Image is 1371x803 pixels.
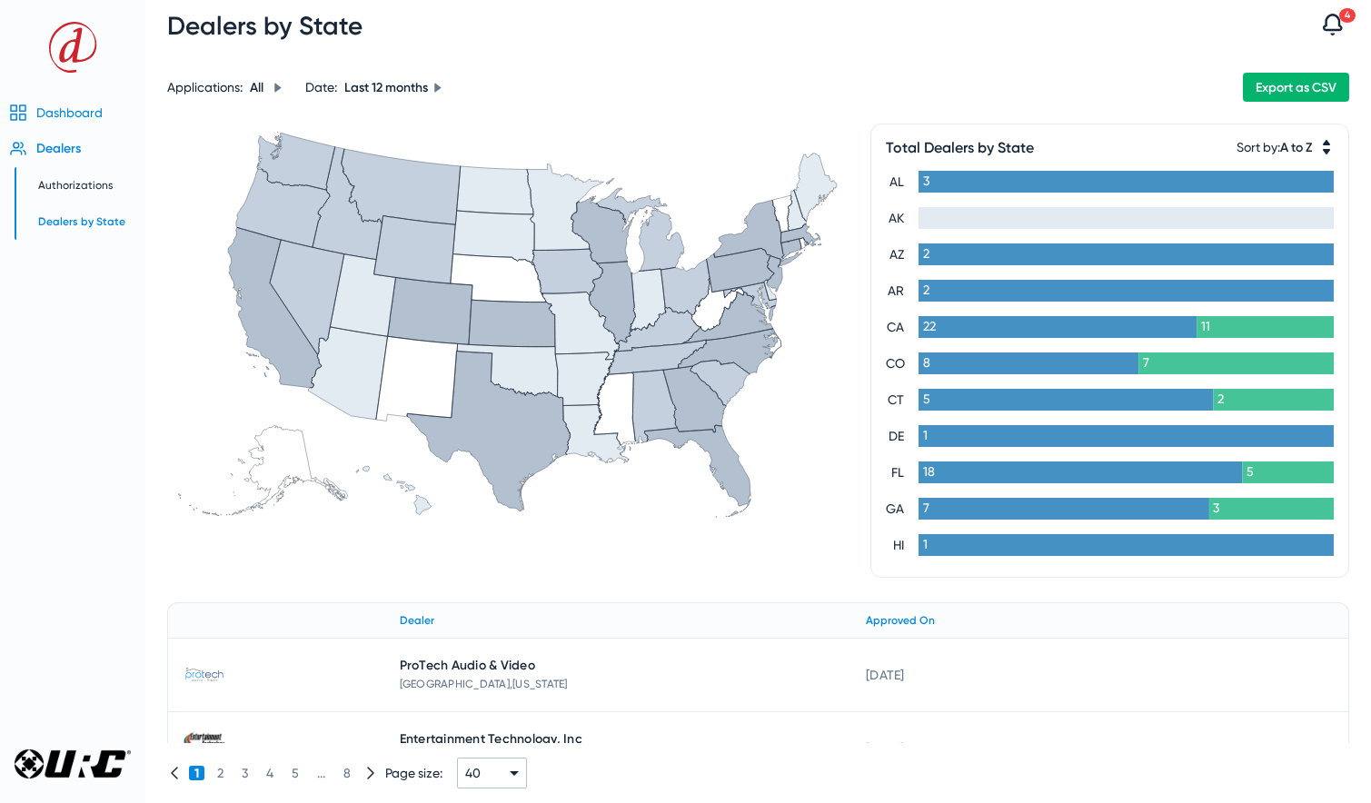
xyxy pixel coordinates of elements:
[886,392,904,407] div: CT
[36,141,81,156] span: Dealers
[400,730,852,748] div: Entertainment Technology, Inc
[38,179,113,192] span: Authorizations
[886,356,904,371] div: CO
[886,174,904,189] div: AL
[1201,319,1210,333] text: 11
[923,319,936,333] text: 22
[886,465,904,480] div: FL
[851,712,1162,786] td: [DATE]
[183,653,226,697] img: 5LnkyIrpK0ee43RNfdMkfQ.png
[465,766,482,780] span: 40
[1217,392,1224,406] text: 2
[1143,355,1149,370] text: 7
[338,766,356,780] span: 8
[344,80,428,95] span: Last 12 months
[286,766,304,780] span: 5
[400,675,852,693] div: [GEOGRAPHIC_DATA] , [US_STATE]
[15,749,131,778] img: URC_638029147302078744.png
[1280,140,1312,155] span: A to Z
[866,610,935,630] div: Approved On
[886,283,904,298] div: AR
[923,173,929,188] text: 3
[312,766,331,780] span: ...
[886,538,904,552] div: HI
[923,428,928,442] text: 1
[923,501,929,515] text: 7
[1213,501,1219,515] text: 3
[36,105,103,120] span: Dashboard
[923,464,935,479] text: 18
[866,610,1162,630] div: Approved On
[851,639,1162,712] td: [DATE]
[923,246,929,261] text: 2
[886,247,904,262] div: AZ
[1237,140,1312,155] div: Sort by:
[1256,80,1336,95] span: Export as CSV
[886,429,904,443] div: DE
[167,80,243,94] span: Applications:
[886,211,904,225] div: AK
[400,610,852,630] div: Dealer
[400,657,852,675] div: ProTech Audio & Video
[886,501,904,516] div: GA
[167,11,363,41] span: Dealers by State
[183,727,226,770] img: nx2td4EZ60uktbxEKIWMlQ.png
[923,283,929,297] text: 2
[886,320,904,334] div: CA
[261,766,279,780] span: 4
[385,766,442,780] span: Page size:
[250,80,263,95] span: All
[886,139,1034,156] div: Total Dealers by State
[38,215,125,228] span: Dealers by State
[1247,464,1254,479] text: 5
[923,537,928,551] text: 1
[305,80,337,94] span: Date:
[923,392,930,406] text: 5
[1243,73,1349,102] button: Export as CSV
[923,355,930,370] text: 8
[236,766,253,780] span: 3
[212,766,229,780] span: 2
[400,610,434,630] div: Dealer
